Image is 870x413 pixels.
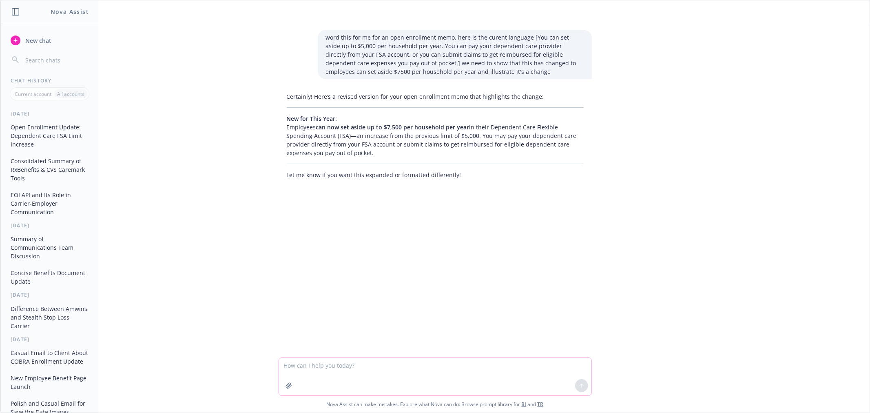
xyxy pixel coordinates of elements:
p: word this for me for an open enrollment memo. here is the curent language [You can set aside up t... [326,33,584,76]
button: Casual Email to Client About COBRA Enrollment Update [7,346,92,368]
span: New for This Year: [287,115,337,122]
button: EOI API and Its Role in Carrier-Employer Communication [7,188,92,219]
div: [DATE] [1,291,98,298]
a: BI [522,401,527,408]
button: New Employee Benefit Page Launch [7,371,92,393]
div: [DATE] [1,110,98,117]
p: Certainly! Here’s a revised version for your open enrollment memo that highlights the change: [287,92,584,101]
a: TR [538,401,544,408]
p: All accounts [57,91,84,98]
button: Difference Between Amwins and Stealth Stop Loss Carrier [7,302,92,333]
button: Open Enrollment Update: Dependent Care FSA Limit Increase [7,120,92,151]
button: Concise Benefits Document Update [7,266,92,288]
div: Chat History [1,77,98,84]
div: [DATE] [1,336,98,343]
input: Search chats [24,54,89,66]
span: can now set aside up to $7,500 per household per year [316,123,469,131]
span: New chat [24,36,51,45]
p: Let me know if you want this expanded or formatted differently! [287,171,584,179]
p: Employees in their Dependent Care Flexible Spending Account (FSA)—an increase from the previous l... [287,114,584,157]
button: Consolidated Summary of RxBenefits & CVS Caremark Tools [7,154,92,185]
p: Current account [15,91,51,98]
span: Nova Assist can make mistakes. Explore what Nova can do: Browse prompt library for and [4,396,866,413]
button: New chat [7,33,92,48]
h1: Nova Assist [51,7,89,16]
button: Summary of Communications Team Discussion [7,232,92,263]
div: [DATE] [1,222,98,229]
